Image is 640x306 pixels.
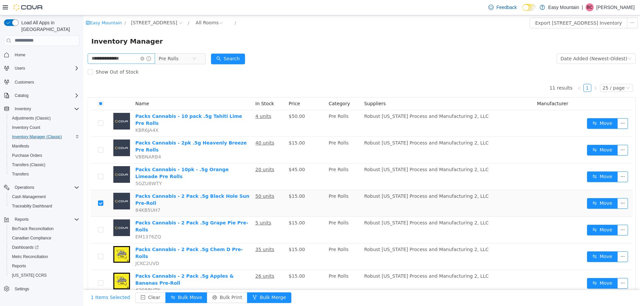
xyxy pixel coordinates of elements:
button: icon: ellipsis [534,263,545,273]
span: Cash Management [9,193,79,201]
button: icon: swapMove [504,209,534,220]
span: VBBNARB4 [52,139,78,144]
span: Washington CCRS [9,271,79,279]
u: 26 units [172,258,191,263]
span: Reports [9,262,79,270]
span: Inventory [15,106,31,112]
span: Traceabilty Dashboard [9,202,79,210]
a: Packs Cannabis - 2 Pack .5g Black Hole Sun Pre-Roll [52,178,166,190]
span: Inventory Count [9,124,79,132]
a: Inventory Count [9,124,43,132]
button: icon: swapMove [504,183,534,193]
a: BioTrack Reconciliation [9,225,56,233]
span: 42G5BUTK [52,272,77,277]
div: 25 / page [519,69,541,76]
button: icon: swapMove [504,130,534,140]
span: 84KB5UH7 [52,192,77,197]
button: icon: swapMove [504,156,534,167]
span: Dashboards [12,245,39,250]
button: Inventory Manager (Classic) [7,132,82,142]
span: / [151,5,153,10]
button: BioTrack Reconciliation [7,224,82,233]
a: Packs Cannabis - 2 Pack .5g Chem D Pre-Rolls [52,231,160,244]
input: Dark Mode [522,4,536,11]
img: Cova [13,4,43,11]
span: Robust [US_STATE] Process and Manufacturing 2, LLC [281,258,405,263]
span: Metrc Reconciliation [12,254,48,259]
u: 4 units [172,98,188,104]
a: Adjustments (Classic) [9,114,53,122]
span: Metrc Reconciliation [9,253,79,261]
a: Dashboards [9,243,41,251]
div: Ben Clements [586,3,594,11]
button: icon: forkBulk Merge [164,277,208,288]
a: Packs Cannabis - 2pk .5g Heavenly Breeze Pre Rolls [52,125,163,137]
span: Home [15,52,25,58]
button: Users [12,64,28,72]
p: [PERSON_NAME] [596,3,635,11]
span: Pre Rolls [75,38,95,48]
button: Inventory [12,105,34,113]
span: Cash Management [12,194,46,199]
span: Show Out of Stock [10,54,58,59]
span: Robust [US_STATE] Process and Manufacturing 2, LLC [281,98,405,104]
button: Traceabilty Dashboard [7,201,82,211]
img: Packs Cannabis - 2pk .5g Heavenly Breeze Pre Rolls placeholder [30,124,47,141]
td: Pre Rolls [243,95,278,122]
button: Transfers [7,169,82,179]
u: 40 units [172,125,191,130]
span: Transfers (Classic) [12,162,45,167]
span: Category [245,86,267,91]
span: Load All Apps in [GEOGRAPHIC_DATA] [19,19,79,33]
button: Manifests [7,142,82,151]
span: Catalog [12,92,79,100]
span: Catalog [15,93,28,98]
img: Packs Cannabis - 2 Pack .5g Chem D Pre-Rolls hero shot [30,231,47,247]
a: Dashboards [7,243,82,252]
div: All Rooms [112,2,135,12]
span: Manifests [12,144,29,149]
a: Feedback [486,1,519,14]
span: $45.00 [205,152,222,157]
a: Customers [12,78,37,86]
button: icon: ellipsis [534,130,545,140]
span: Robust [US_STATE] Process and Manufacturing 2, LLC [281,125,405,130]
span: Transfers (Classic) [9,161,79,169]
button: 1 Items Selected [2,277,52,288]
span: Inventory Manager (Classic) [9,133,79,141]
span: Inventory [12,105,79,113]
a: Inventory Manager (Classic) [9,133,65,141]
button: Adjustments (Classic) [7,114,82,123]
li: 11 results [466,69,489,77]
a: Transfers [9,170,31,178]
span: EM1376ZQ [52,219,78,224]
a: Home [12,51,28,59]
button: Export [STREET_ADDRESS] Inventory [446,2,544,13]
span: Manifests [9,142,79,150]
li: Next Page [508,69,516,77]
button: [US_STATE] CCRS [7,271,82,280]
span: Feedback [496,4,517,11]
a: icon: shopEasy Mountain [2,5,38,10]
span: Settings [15,286,29,292]
span: $15.00 [205,205,222,210]
button: icon: searchSearch [128,38,162,49]
u: 5 units [172,205,188,210]
span: $15.00 [205,178,222,183]
i: icon: shop [2,5,7,10]
span: $50.00 [205,98,222,104]
span: $15.00 [205,231,222,237]
span: Purchase Orders [12,153,42,158]
span: Users [12,64,79,72]
span: Robust [US_STATE] Process and Manufacturing 2, LLC [281,152,405,157]
span: / [41,5,42,10]
span: Price [205,86,217,91]
i: icon: info-circle [63,41,68,46]
button: icon: swapBulk Move [82,277,124,288]
button: Metrc Reconciliation [7,252,82,261]
a: Transfers (Classic) [9,161,48,169]
span: Customers [15,80,34,85]
u: 20 units [172,152,191,157]
a: Manifests [9,142,32,150]
span: / [105,5,106,10]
